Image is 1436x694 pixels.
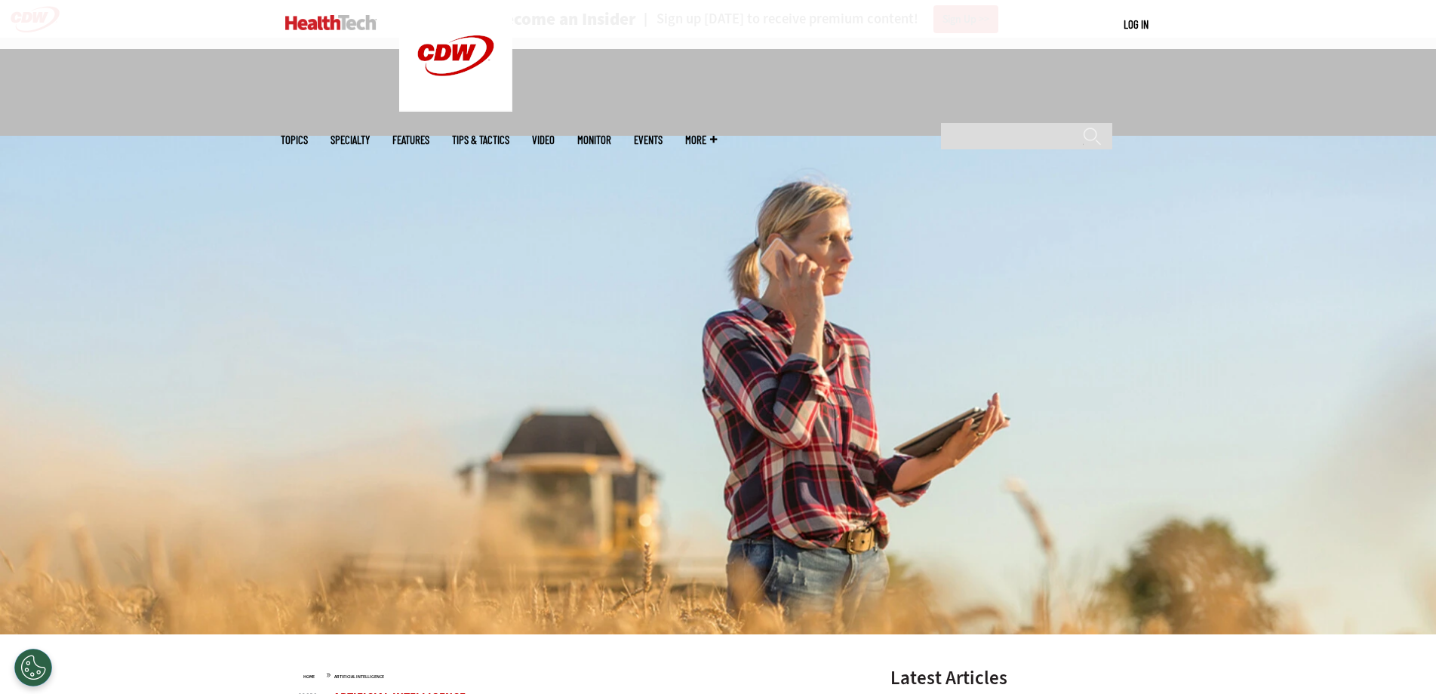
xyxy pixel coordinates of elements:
[890,668,1117,687] h3: Latest Articles
[685,134,717,146] span: More
[14,649,52,686] button: Open Preferences
[532,134,555,146] a: Video
[452,134,509,146] a: Tips & Tactics
[399,100,512,115] a: CDW
[331,134,370,146] span: Specialty
[1124,17,1148,32] div: User menu
[303,674,315,680] a: Home
[334,674,384,680] a: Artificial Intelligence
[14,649,52,686] div: Cookies Settings
[303,668,851,680] div: »
[281,134,308,146] span: Topics
[634,134,663,146] a: Events
[285,15,377,30] img: Home
[1124,17,1148,31] a: Log in
[577,134,611,146] a: MonITor
[392,134,429,146] a: Features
